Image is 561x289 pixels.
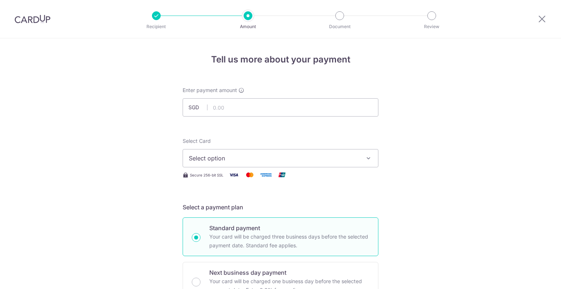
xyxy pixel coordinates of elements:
[313,23,367,30] p: Document
[183,138,211,144] span: translation missing: en.payables.payment_networks.credit_card.summary.labels.select_card
[209,232,369,250] p: Your card will be charged three business days before the selected payment date. Standard fee appl...
[209,268,369,277] p: Next business day payment
[275,170,289,179] img: Union Pay
[129,23,183,30] p: Recipient
[15,15,50,23] img: CardUp
[183,53,378,66] h4: Tell us more about your payment
[221,23,275,30] p: Amount
[183,98,378,117] input: 0.00
[226,170,241,179] img: Visa
[183,87,237,94] span: Enter payment amount
[189,154,359,163] span: Select option
[183,149,378,167] button: Select option
[209,224,369,232] p: Standard payment
[188,104,207,111] span: SGD
[243,170,257,179] img: Mastercard
[405,23,459,30] p: Review
[190,172,224,178] span: Secure 256-bit SSL
[183,203,378,212] h5: Select a payment plan
[259,170,273,179] img: American Express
